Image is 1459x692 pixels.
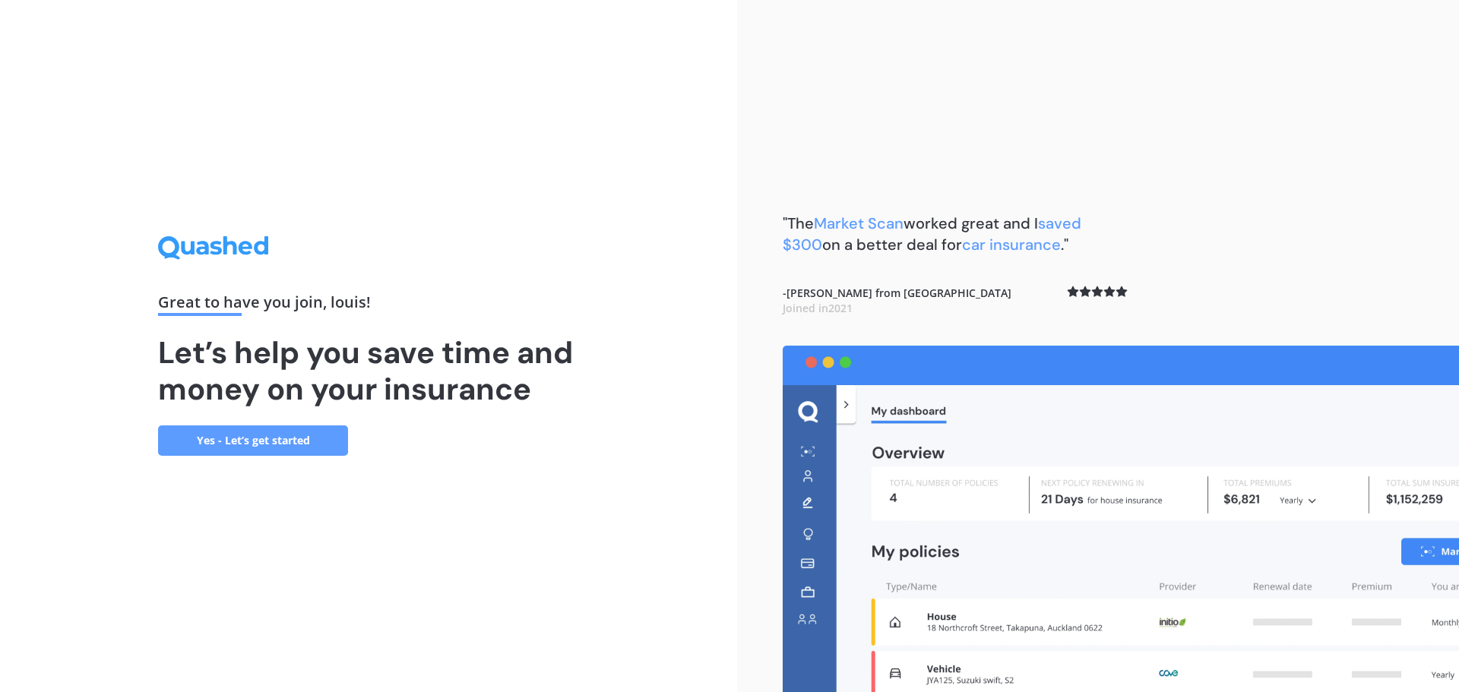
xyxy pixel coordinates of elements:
[158,334,579,407] h1: Let’s help you save time and money on your insurance
[962,235,1061,254] span: car insurance
[814,213,904,233] span: Market Scan
[158,425,348,456] a: Yes - Let’s get started
[783,286,1011,315] b: - [PERSON_NAME] from [GEOGRAPHIC_DATA]
[783,346,1459,692] img: dashboard.webp
[783,301,853,315] span: Joined in 2021
[783,213,1081,254] b: "The worked great and I on a better deal for ."
[783,213,1081,254] span: saved $300
[158,295,579,316] div: Great to have you join , louis !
